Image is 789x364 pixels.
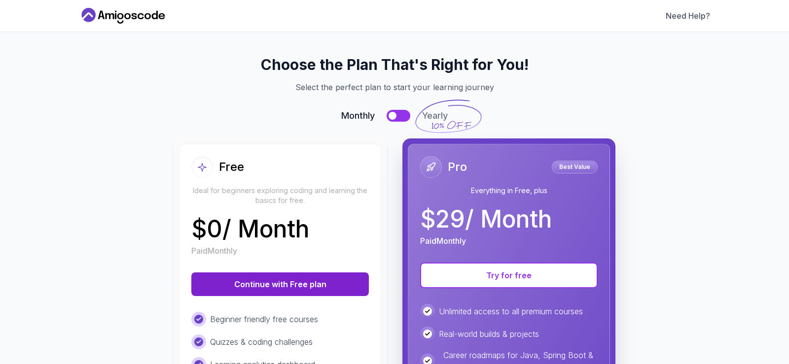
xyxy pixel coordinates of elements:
p: Beginner friendly free courses [210,313,318,325]
p: Paid Monthly [420,235,466,247]
a: Need Help? [666,10,710,22]
p: Paid Monthly [191,245,237,257]
p: Select the perfect plan to start your learning journey [91,81,698,93]
p: Real-world builds & projects [439,328,539,340]
h2: Free [219,159,244,175]
p: Everything in Free, plus [420,186,598,196]
p: Quizzes & coding challenges [210,336,313,348]
p: $ 29 / Month [420,207,552,231]
h2: Pro [448,159,467,175]
button: Continue with Free plan [191,272,369,296]
p: Best Value [553,162,596,172]
p: Ideal for beginners exploring coding and learning the basics for free. [191,186,369,205]
span: Monthly [341,109,375,123]
button: Try for free [420,263,598,288]
p: Unlimited access to all premium courses [439,305,583,317]
h2: Choose the Plan That's Right for You! [91,56,698,73]
p: $ 0 / Month [191,217,309,241]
